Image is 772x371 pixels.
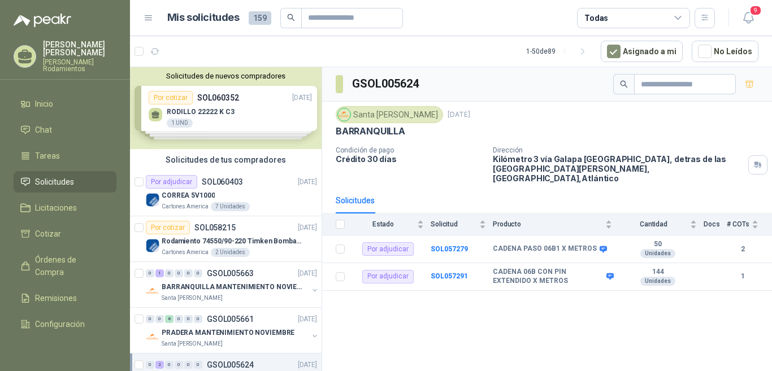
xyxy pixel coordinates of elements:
[619,213,704,235] th: Cantidad
[14,313,116,335] a: Configuración
[14,223,116,245] a: Cotizar
[727,220,749,228] span: # COTs
[336,154,484,164] p: Crédito 30 días
[431,220,477,228] span: Solicitud
[287,14,295,21] span: search
[130,67,322,149] div: Solicitudes de nuevos compradoresPor cotizarSOL060352[DATE] RODILLO 22222 K C31 UNDPor cotizarSOL...
[165,315,174,323] div: 8
[336,125,405,137] p: BARRANQUILLA
[640,249,675,258] div: Unidades
[704,213,727,235] th: Docs
[431,213,493,235] th: Solicitud
[146,175,197,189] div: Por adjudicar
[14,93,116,115] a: Inicio
[35,124,52,136] span: Chat
[146,193,159,207] img: Company Logo
[431,245,468,253] a: SOL057279
[162,190,215,201] p: CORREA 5V1000
[692,41,758,62] button: No Leídos
[14,339,116,361] a: Manuales y ayuda
[493,245,597,254] b: CADENA PASO 06B1 X METROS
[146,361,154,369] div: 0
[184,361,193,369] div: 0
[194,361,202,369] div: 0
[493,213,619,235] th: Producto
[620,80,628,88] span: search
[130,149,322,171] div: Solicitudes de tus compradores
[35,176,74,188] span: Solicitudes
[146,267,319,303] a: 0 1 0 0 0 0 GSOL005663[DATE] Company LogoBARRANQUILLA MANTENIMIENTO NOVIEMBRESanta [PERSON_NAME]
[431,272,468,280] a: SOL057291
[338,108,350,121] img: Company Logo
[749,5,762,16] span: 9
[202,178,243,186] p: SOL060403
[146,312,319,348] a: 0 0 8 0 0 0 GSOL005661[DATE] Company LogoPRADERA MANTENIMIENTO NOVIEMBRESanta [PERSON_NAME]
[184,315,193,323] div: 0
[207,269,254,277] p: GSOL005663
[640,277,675,286] div: Unidades
[207,315,254,323] p: GSOL005661
[155,269,164,277] div: 1
[146,221,190,234] div: Por cotizar
[207,361,254,369] p: GSOL005624
[146,269,154,277] div: 0
[352,213,431,235] th: Estado
[493,146,744,154] p: Dirección
[165,269,174,277] div: 0
[619,268,697,277] b: 144
[352,220,415,228] span: Estado
[146,315,154,323] div: 0
[211,248,250,257] div: 2 Unidades
[601,41,683,62] button: Asignado a mi
[146,285,159,298] img: Company Logo
[162,248,209,257] p: Cartones America
[493,268,604,285] b: CADENA 06B CON PIN EXTENDIDO X METROS
[298,268,317,279] p: [DATE]
[184,269,193,277] div: 0
[165,361,174,369] div: 0
[35,98,53,110] span: Inicio
[130,216,322,262] a: Por cotizarSOL058215[DATE] Company LogoRodamiento 74550/90-220 Timken BombaVG40Cartones America2 ...
[194,224,236,232] p: SOL058215
[14,197,116,219] a: Licitaciones
[162,339,223,348] p: Santa [PERSON_NAME]
[298,222,317,233] p: [DATE]
[619,240,697,249] b: 50
[211,202,250,211] div: 7 Unidades
[35,318,85,330] span: Configuración
[298,360,317,370] p: [DATE]
[162,328,294,338] p: PRADERA MANTENIMIENTO NOVIEMBRE
[14,14,71,27] img: Logo peakr
[727,244,758,255] b: 2
[162,236,302,247] p: Rodamiento 74550/90-220 Timken BombaVG40
[14,145,116,167] a: Tareas
[35,292,77,304] span: Remisiones
[135,72,317,80] button: Solicitudes de nuevos compradores
[493,154,744,183] p: Kilómetro 3 vía Galapa [GEOGRAPHIC_DATA], detras de las [GEOGRAPHIC_DATA][PERSON_NAME], [GEOGRAPH...
[35,202,77,214] span: Licitaciones
[175,315,183,323] div: 0
[298,314,317,325] p: [DATE]
[146,239,159,252] img: Company Logo
[43,59,116,72] p: [PERSON_NAME] Rodamientos
[167,10,240,26] h1: Mis solicitudes
[175,269,183,277] div: 0
[162,282,302,293] p: BARRANQUILLA MANTENIMIENTO NOVIEMBRE
[155,315,164,323] div: 0
[727,213,772,235] th: # COTs
[448,110,470,120] p: [DATE]
[738,8,758,28] button: 9
[362,270,414,283] div: Por adjudicar
[526,42,592,60] div: 1 - 50 de 89
[298,177,317,187] p: [DATE]
[362,242,414,256] div: Por adjudicar
[249,11,271,25] span: 159
[175,361,183,369] div: 0
[336,106,443,123] div: Santa [PERSON_NAME]
[14,171,116,193] a: Solicitudes
[43,41,116,56] p: [PERSON_NAME] [PERSON_NAME]
[14,249,116,283] a: Órdenes de Compra
[336,194,375,207] div: Solicitudes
